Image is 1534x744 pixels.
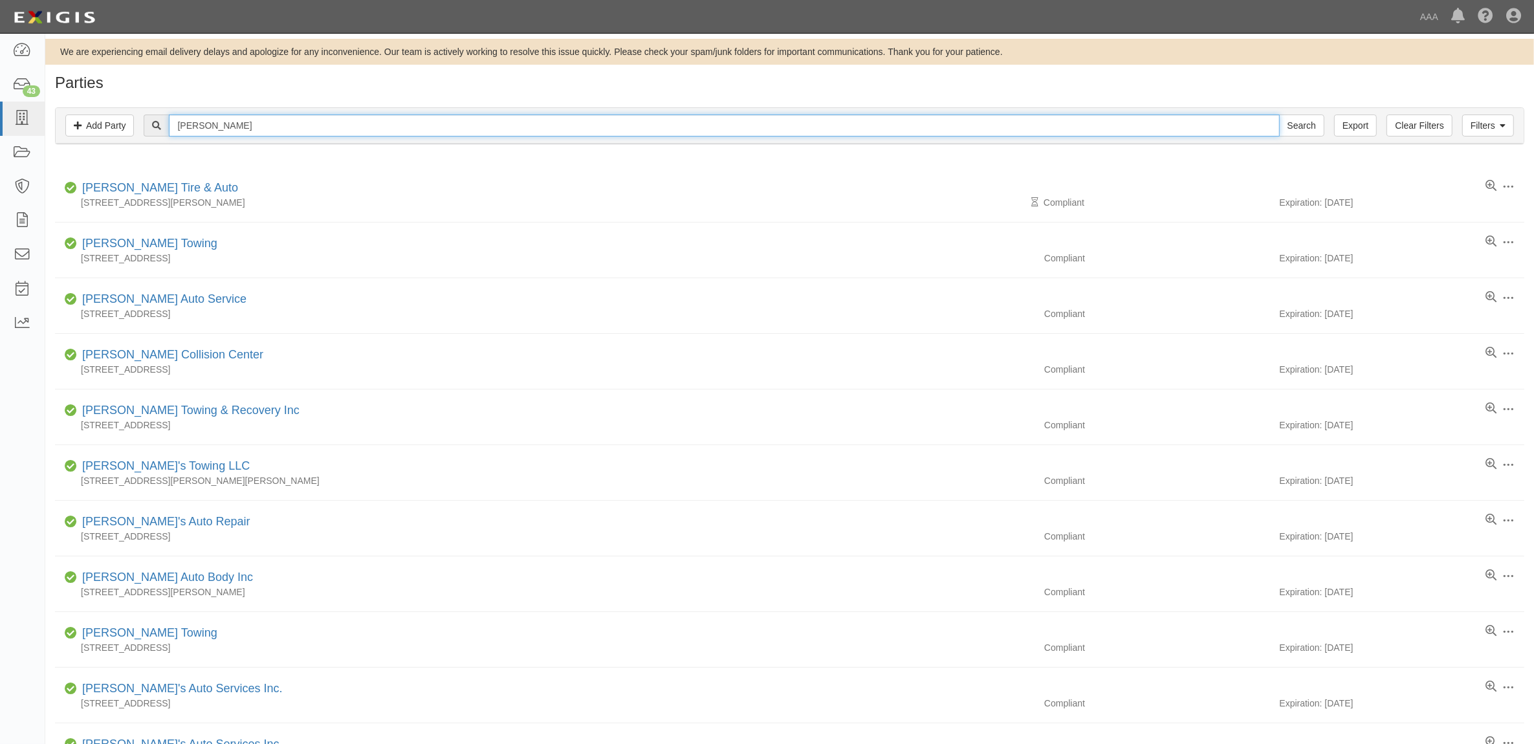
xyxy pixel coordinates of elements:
div: Expiration: [DATE] [1280,307,1525,320]
a: [PERSON_NAME] Towing [82,237,217,250]
div: Expiration: [DATE] [1280,641,1525,654]
div: [STREET_ADDRESS][PERSON_NAME] [55,585,1035,598]
div: Expiration: [DATE] [1280,530,1525,543]
a: View results summary [1485,569,1496,582]
div: Expiration: [DATE] [1280,474,1525,487]
a: [PERSON_NAME] Towing & Recovery Inc [82,404,300,417]
a: Add Party [65,115,134,137]
div: Henry's Collision Center [77,347,263,364]
i: Compliant [65,573,77,582]
i: Compliant [65,684,77,694]
div: Compliant [1035,641,1280,654]
img: logo-5460c22ac91f19d4615b14bd174203de0afe785f0fc80cf4dbbc73dc1793850b.png [10,6,99,29]
div: Compliant [1035,363,1280,376]
a: View results summary [1485,235,1496,248]
a: View results summary [1485,347,1496,360]
div: Compliant [1035,530,1280,543]
div: Henry's Towing & Recovery Inc [77,402,300,419]
div: [STREET_ADDRESS] [55,419,1035,432]
a: [PERSON_NAME] Towing [82,626,217,639]
div: [STREET_ADDRESS] [55,307,1035,320]
div: Expiration: [DATE] [1280,196,1525,209]
div: [STREET_ADDRESS][PERSON_NAME] [55,196,1035,209]
a: View results summary [1485,681,1496,694]
a: [PERSON_NAME]'s Auto Repair [82,515,250,528]
i: Help Center - Complianz [1478,9,1493,25]
div: Compliant [1035,585,1280,598]
a: Filters [1462,115,1514,137]
div: Kenny's Towing LLC [77,458,250,475]
h1: Parties [55,74,1524,91]
a: Export [1334,115,1377,137]
i: Compliant [65,295,77,304]
div: Henry's Tire & Auto [77,180,238,197]
div: Expiration: [DATE] [1280,585,1525,598]
i: Pending Review [1031,198,1038,207]
a: [PERSON_NAME]'s Towing LLC [82,459,250,472]
div: Compliant [1035,252,1280,265]
a: View results summary [1485,291,1496,304]
a: AAA [1414,4,1445,30]
div: Compliant [1035,419,1280,432]
div: Compliant [1035,474,1280,487]
div: [STREET_ADDRESS] [55,363,1035,376]
input: Search [1279,115,1324,137]
input: Search [169,115,1279,137]
div: Compliant [1035,697,1280,710]
a: View results summary [1485,458,1496,471]
i: Compliant [65,406,77,415]
div: Expiration: [DATE] [1280,697,1525,710]
a: [PERSON_NAME] Tire & Auto [82,181,238,194]
div: Compliant [1035,196,1280,209]
div: Tillery's Towing [77,625,217,642]
a: View results summary [1485,402,1496,415]
a: Clear Filters [1386,115,1452,137]
i: Compliant [65,462,77,471]
a: View results summary [1485,625,1496,638]
div: Expiration: [DATE] [1280,252,1525,265]
div: Expiration: [DATE] [1280,419,1525,432]
div: 43 [23,85,40,97]
a: [PERSON_NAME]'s Auto Services Inc. [82,682,283,695]
div: Henry's Towing [77,235,217,252]
i: Compliant [65,629,77,638]
a: [PERSON_NAME] Auto Service [82,292,247,305]
a: [PERSON_NAME] Collision Center [82,348,263,361]
div: Jerry's Auto Repair [77,514,250,531]
div: [STREET_ADDRESS] [55,697,1035,710]
a: View results summary [1485,180,1496,193]
div: [STREET_ADDRESS] [55,530,1035,543]
div: Expiration: [DATE] [1280,363,1525,376]
i: Compliant [65,184,77,193]
i: Compliant [65,351,77,360]
div: Henry's Auto Service [77,291,247,308]
div: [STREET_ADDRESS][PERSON_NAME][PERSON_NAME] [55,474,1035,487]
i: Compliant [65,518,77,527]
div: [STREET_ADDRESS] [55,641,1035,654]
div: Compliant [1035,307,1280,320]
div: Kilkeary's Auto Body Inc [77,569,253,586]
a: View results summary [1485,514,1496,527]
div: Lenny's Auto Services Inc. [77,681,283,697]
div: We are experiencing email delivery delays and apologize for any inconvenience. Our team is active... [45,45,1534,58]
i: Compliant [65,239,77,248]
a: [PERSON_NAME] Auto Body Inc [82,571,253,584]
div: [STREET_ADDRESS] [55,252,1035,265]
